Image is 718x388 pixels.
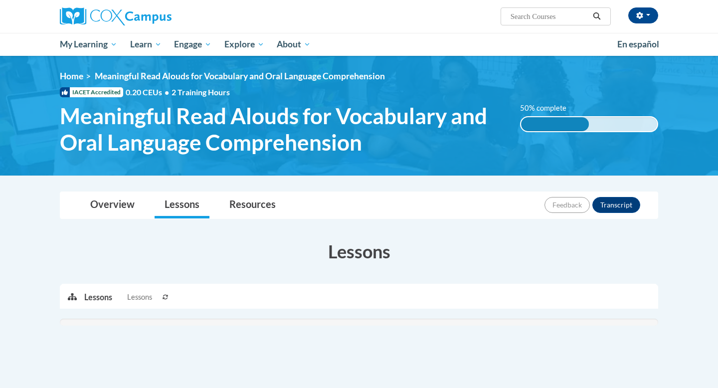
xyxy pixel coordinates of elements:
button: Feedback [544,197,590,213]
div: Main menu [45,33,673,56]
a: Lessons [155,192,209,218]
span: Explore [224,38,264,50]
span: 0.20 CEUs [126,87,172,98]
span: Meaningful Read Alouds for Vocabulary and Oral Language Comprehension [60,103,505,156]
span: Lessons [127,292,152,303]
a: Overview [80,192,145,218]
a: Learn [124,33,168,56]
a: My Learning [53,33,124,56]
span: My Learning [60,38,117,50]
a: About [271,33,318,56]
span: About [277,38,311,50]
span: IACET Accredited [60,87,123,97]
label: 50% complete [520,103,577,114]
div: 50% complete [521,117,589,131]
img: Cox Campus [60,7,172,25]
a: Engage [168,33,218,56]
a: Cox Campus [60,7,249,25]
span: En español [617,39,659,49]
span: Meaningful Read Alouds for Vocabulary and Oral Language Comprehension [95,71,385,81]
button: Transcript [592,197,640,213]
input: Search Courses [510,10,589,22]
a: En español [611,34,666,55]
a: Home [60,71,83,81]
button: Account Settings [628,7,658,23]
span: Learn [130,38,162,50]
p: Lessons [84,292,112,303]
a: Resources [219,192,286,218]
h3: Lessons [60,239,658,264]
span: 2 Training Hours [172,87,230,97]
span: Engage [174,38,211,50]
button: Search [589,10,604,22]
a: Explore [218,33,271,56]
span: • [165,87,169,97]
